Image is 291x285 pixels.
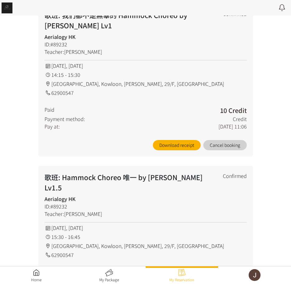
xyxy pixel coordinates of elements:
[45,62,247,69] div: [DATE], [DATE]
[45,172,206,193] h2: 歌班: Hammock Choreo 唯一 by [PERSON_NAME] Lv1.5
[45,210,206,217] div: Teacher:[PERSON_NAME]
[45,48,206,55] div: Teacher:[PERSON_NAME]
[51,80,224,87] span: [GEOGRAPHIC_DATA], Kowloon, [PERSON_NAME], 29/F, [GEOGRAPHIC_DATA]
[45,224,247,231] div: [DATE], [DATE]
[51,242,224,250] span: [GEOGRAPHIC_DATA], Kowloon, [PERSON_NAME], 29/F, [GEOGRAPHIC_DATA]
[45,10,206,30] h2: 歌班: 我們都不是無辜的 Hammock Choreo by [PERSON_NAME] Lv1
[45,40,206,48] div: ID:#89232
[218,123,247,130] div: [DATE] 11:06
[45,203,206,210] div: ID:#89232
[45,233,247,241] div: 15:30 - 16:45
[45,33,206,40] h4: Aerialogy HK
[45,195,206,203] h4: Aerialogy HK
[223,172,247,180] div: Confirmed
[220,106,247,115] h3: 10 Credit
[233,115,247,123] div: Credit
[45,71,247,78] div: 14:15 - 15:30
[45,115,85,123] div: Payment method:
[203,140,247,150] button: Cancel booking
[45,106,54,115] div: Paid
[153,140,201,150] a: Download receipt
[45,123,60,130] div: Pay at:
